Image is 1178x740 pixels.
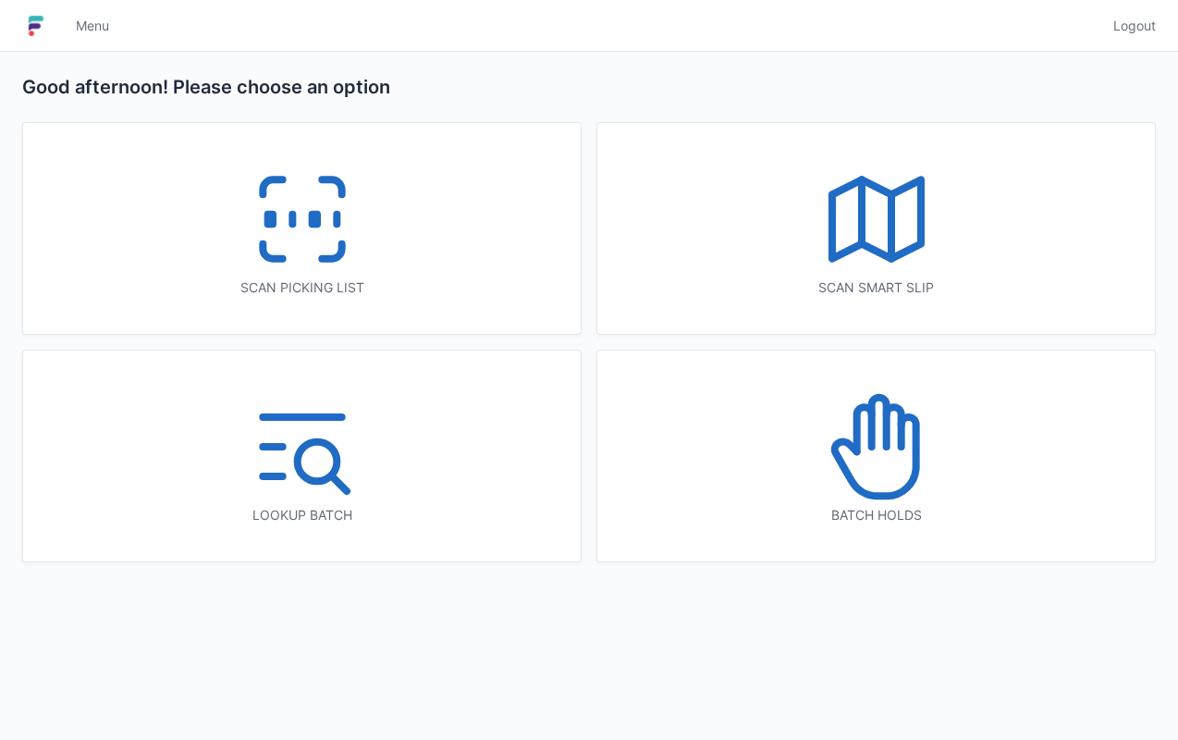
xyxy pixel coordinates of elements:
[60,506,544,524] div: Lookup batch
[634,506,1118,524] div: Batch holds
[22,122,582,335] a: Scan picking list
[76,17,109,35] span: Menu
[596,122,1156,335] a: Scan smart slip
[22,11,50,41] img: logo-small.jpg
[634,278,1118,297] div: Scan smart slip
[596,350,1156,562] a: Batch holds
[60,278,544,297] div: Scan picking list
[22,350,582,562] a: Lookup batch
[65,9,120,43] a: Menu
[22,74,1156,100] h2: Good afternoon! Please choose an option
[1113,17,1156,35] span: Logout
[1102,9,1156,43] a: Logout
